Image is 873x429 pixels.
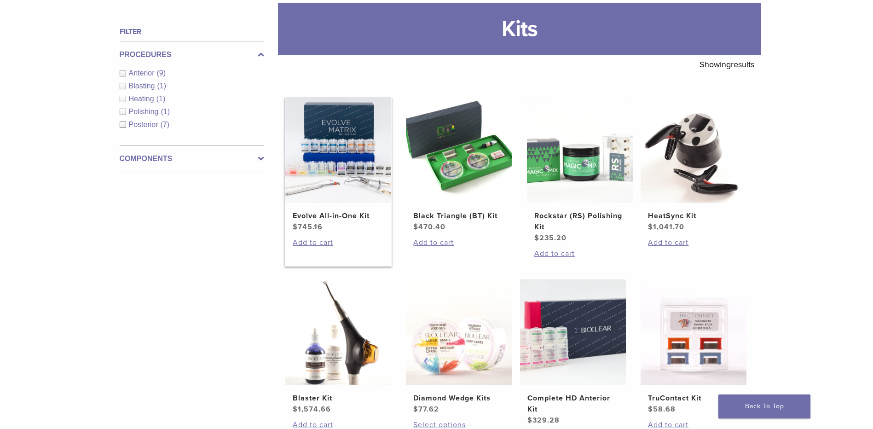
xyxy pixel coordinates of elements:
[129,95,156,103] span: Heating
[278,3,761,55] h1: Kits
[648,210,739,221] h2: HeatSync Kit
[156,95,166,103] span: (1)
[640,97,747,232] a: HeatSync KitHeatSync Kit $1,041.70
[413,222,445,232] bdi: 470.40
[285,97,391,203] img: Evolve All-in-One Kit
[405,97,513,232] a: Black Triangle (BT) KitBlack Triangle (BT) Kit $470.40
[648,405,653,414] span: $
[406,279,512,385] img: Diamond Wedge Kits
[648,222,653,232] span: $
[129,121,161,128] span: Posterior
[157,82,166,90] span: (1)
[527,416,532,425] span: $
[534,233,539,243] span: $
[527,393,619,415] h2: Complete HD Anterior Kit
[700,55,754,74] p: Showing results
[293,222,298,232] span: $
[405,279,513,415] a: Diamond Wedge KitsDiamond Wedge Kits $77.62
[526,97,634,243] a: Rockstar (RS) Polishing KitRockstar (RS) Polishing Kit $235.20
[520,279,627,426] a: Complete HD Anterior KitComplete HD Anterior Kit $329.28
[413,405,439,414] bdi: 77.62
[120,153,264,164] label: Components
[648,393,739,404] h2: TruContact Kit
[413,222,418,232] span: $
[527,416,560,425] bdi: 329.28
[285,97,392,232] a: Evolve All-in-One KitEvolve All-in-One Kit $745.16
[293,210,384,221] h2: Evolve All-in-One Kit
[285,279,392,415] a: Blaster KitBlaster Kit $1,574.66
[129,108,161,116] span: Polishing
[413,210,504,221] h2: Black Triangle (BT) Kit
[285,279,391,385] img: Blaster Kit
[534,248,625,259] a: Add to cart: “Rockstar (RS) Polishing Kit”
[157,69,166,77] span: (9)
[520,279,626,385] img: Complete HD Anterior Kit
[129,82,157,90] span: Blasting
[161,121,170,128] span: (7)
[641,279,746,385] img: TruContact Kit
[648,237,739,248] a: Add to cart: “HeatSync Kit”
[640,279,747,415] a: TruContact KitTruContact Kit $58.68
[641,97,746,203] img: HeatSync Kit
[120,49,264,60] label: Procedures
[534,233,567,243] bdi: 235.20
[413,237,504,248] a: Add to cart: “Black Triangle (BT) Kit”
[293,237,384,248] a: Add to cart: “Evolve All-in-One Kit”
[718,394,810,418] a: Back To Top
[129,69,157,77] span: Anterior
[413,393,504,404] h2: Diamond Wedge Kits
[293,393,384,404] h2: Blaster Kit
[293,222,323,232] bdi: 745.16
[161,108,170,116] span: (1)
[120,26,264,37] h4: Filter
[413,405,418,414] span: $
[527,97,633,203] img: Rockstar (RS) Polishing Kit
[648,405,676,414] bdi: 58.68
[648,222,684,232] bdi: 1,041.70
[406,97,512,203] img: Black Triangle (BT) Kit
[293,405,298,414] span: $
[534,210,625,232] h2: Rockstar (RS) Polishing Kit
[293,405,331,414] bdi: 1,574.66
